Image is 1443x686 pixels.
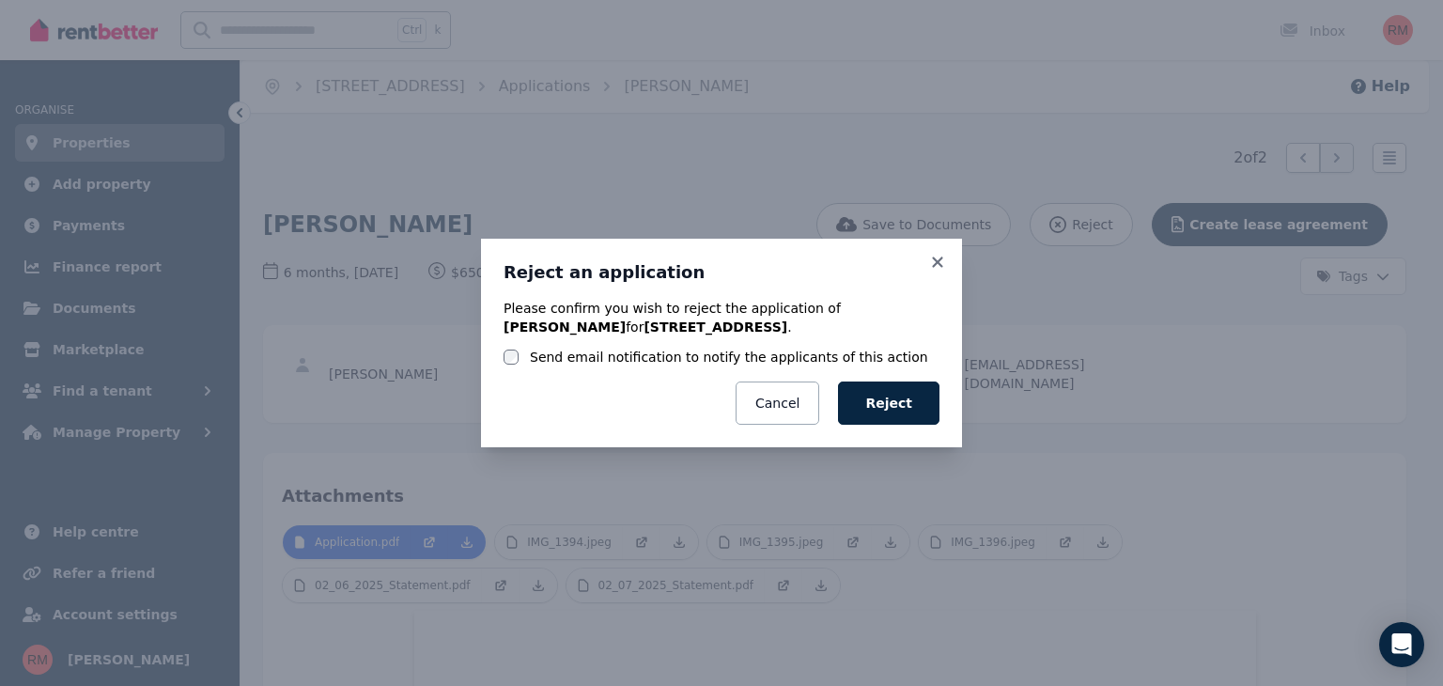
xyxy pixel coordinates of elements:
[504,261,939,284] h3: Reject an application
[1379,622,1424,667] div: Open Intercom Messenger
[504,299,939,336] p: Please confirm you wish to reject the application of for .
[530,348,928,366] label: Send email notification to notify the applicants of this action
[644,320,787,335] b: [STREET_ADDRESS]
[504,320,626,335] b: [PERSON_NAME]
[736,382,819,425] button: Cancel
[838,382,939,425] button: Reject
